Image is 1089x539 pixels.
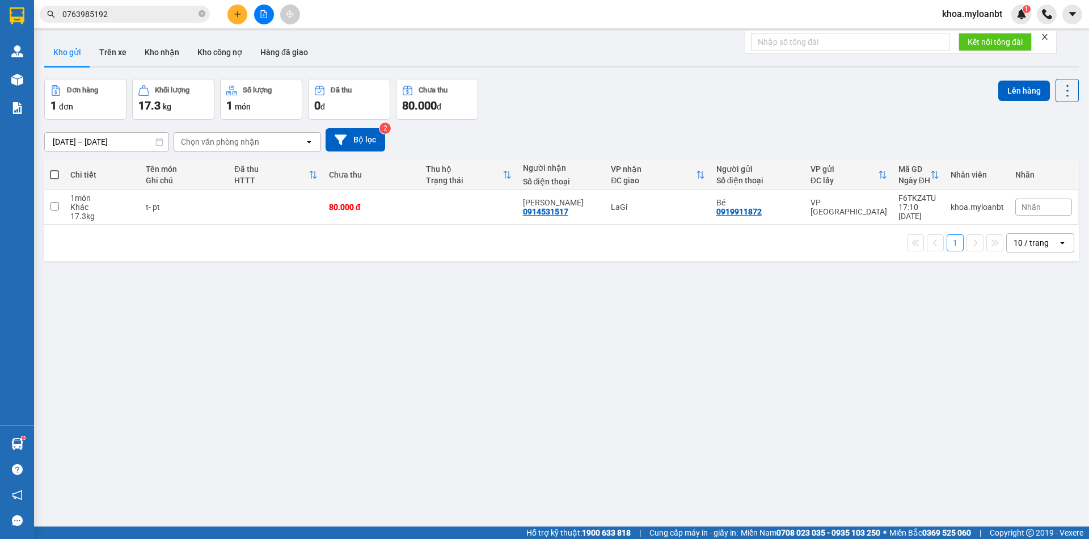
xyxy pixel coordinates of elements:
[1024,5,1028,13] span: 1
[396,79,478,120] button: Chưa thu80.000đ
[526,527,631,539] span: Hỗ trợ kỹ thuật:
[280,5,300,24] button: aim
[132,79,214,120] button: Khối lượng17.3kg
[10,7,24,24] img: logo-vxr
[898,193,939,203] div: F6TKZ4TU
[1026,529,1034,537] span: copyright
[716,198,799,207] div: Bé
[155,86,189,94] div: Khối lượng
[582,528,631,537] strong: 1900 633 818
[951,170,1004,179] div: Nhân viên
[1058,238,1067,247] svg: open
[234,10,242,18] span: plus
[1042,9,1052,19] img: phone-icon
[811,198,887,216] div: VP [GEOGRAPHIC_DATA]
[70,203,134,212] div: Khác
[968,36,1023,48] span: Kết nối tổng đài
[146,165,223,174] div: Tên món
[959,33,1032,51] button: Kết nối tổng đài
[426,165,503,174] div: Thu hộ
[889,527,971,539] span: Miền Bắc
[716,176,799,185] div: Số điện thoại
[234,165,308,174] div: Đã thu
[426,176,503,185] div: Trạng thái
[146,176,223,185] div: Ghi chú
[70,193,134,203] div: 1 món
[379,123,391,134] sup: 2
[980,527,981,539] span: |
[44,39,90,66] button: Kho gửi
[951,203,1004,212] div: khoa.myloanbt
[898,176,930,185] div: Ngày ĐH
[163,102,171,111] span: kg
[234,176,308,185] div: HTTT
[1062,5,1082,24] button: caret-down
[741,527,880,539] span: Miền Nam
[420,160,517,190] th: Toggle SortBy
[12,490,23,500] span: notification
[611,165,696,174] div: VP nhận
[47,10,55,18] span: search
[90,39,136,66] button: Trên xe
[229,160,323,190] th: Toggle SortBy
[308,79,390,120] button: Đã thu0đ
[611,203,705,212] div: LaGi
[62,8,196,20] input: Tìm tên, số ĐT hoặc mã đơn
[12,464,23,475] span: question-circle
[11,45,23,57] img: warehouse-icon
[227,5,247,24] button: plus
[199,10,205,17] span: close-circle
[226,99,233,112] span: 1
[402,99,437,112] span: 80.000
[811,165,878,174] div: VP gửi
[523,207,568,216] div: 0914531517
[998,81,1050,101] button: Lên hàng
[716,207,762,216] div: 0919911872
[11,102,23,114] img: solution-icon
[523,198,600,207] div: Tín Thành
[314,99,320,112] span: 0
[181,136,259,148] div: Chọn văn phòng nhận
[136,39,188,66] button: Kho nhận
[1023,5,1031,13] sup: 1
[1067,9,1078,19] span: caret-down
[11,74,23,86] img: warehouse-icon
[605,160,711,190] th: Toggle SortBy
[22,436,25,440] sup: 1
[50,99,57,112] span: 1
[922,528,971,537] strong: 0369 525 060
[523,177,600,186] div: Số điện thoại
[70,212,134,221] div: 17.3 kg
[251,39,317,66] button: Hàng đã giao
[44,79,126,120] button: Đơn hàng1đơn
[243,86,272,94] div: Số lượng
[776,528,880,537] strong: 0708 023 035 - 0935 103 250
[11,438,23,450] img: warehouse-icon
[811,176,878,185] div: ĐC lấy
[649,527,738,539] span: Cung cấp máy in - giấy in:
[254,5,274,24] button: file-add
[947,234,964,251] button: 1
[138,99,161,112] span: 17.3
[235,102,251,111] span: món
[751,33,949,51] input: Nhập số tổng đài
[260,10,268,18] span: file-add
[199,9,205,20] span: close-circle
[893,160,945,190] th: Toggle SortBy
[1016,9,1027,19] img: icon-new-feature
[933,7,1011,21] span: khoa.myloanbt
[329,170,415,179] div: Chưa thu
[1041,33,1049,41] span: close
[1022,203,1041,212] span: Nhãn
[188,39,251,66] button: Kho công nợ
[1014,237,1049,249] div: 10 / trang
[286,10,294,18] span: aim
[883,530,887,535] span: ⚪️
[70,170,134,179] div: Chi tiết
[437,102,441,111] span: đ
[12,515,23,526] span: message
[326,128,385,151] button: Bộ lọc
[329,203,415,212] div: 80.000 đ
[611,176,696,185] div: ĐC giao
[419,86,448,94] div: Chưa thu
